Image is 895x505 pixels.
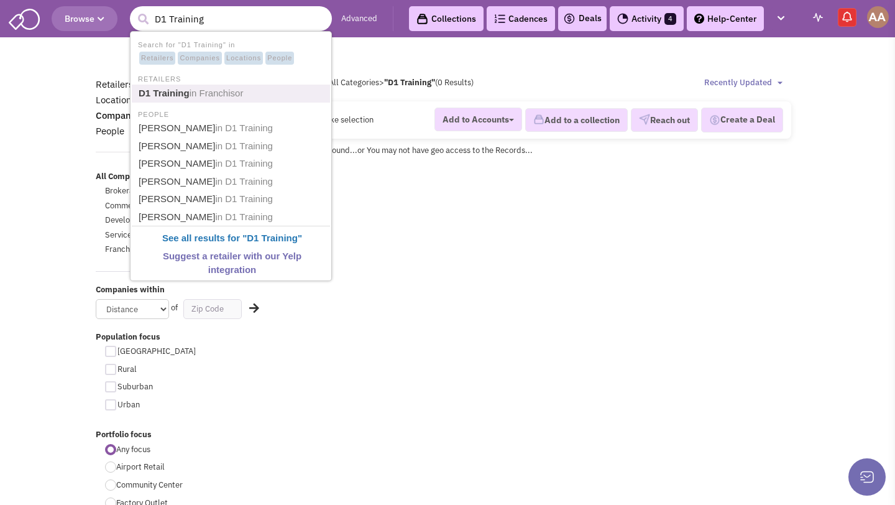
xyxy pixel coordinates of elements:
span: Development Authority [105,215,188,225]
a: Activity4 [610,6,684,31]
li: Search for "D1 Training" in [132,37,330,66]
a: People [96,125,124,137]
a: [PERSON_NAME]in D1 Training [135,155,329,172]
b: D1 Training [139,88,190,98]
img: Deal-Dollar.png [709,113,720,127]
label: All Companies [96,171,260,183]
li: RETAILERS [132,72,330,85]
button: Add to a collection [525,108,628,132]
span: Browse [65,13,104,24]
b: D1 Training [247,233,298,243]
span: 4 [664,13,676,25]
span: Rural [117,364,137,374]
span: in D1 Training [215,123,273,133]
span: Airport Retail [116,461,165,472]
span: Any focus [116,444,150,455]
input: Zip Code [183,299,242,319]
label: Portfolio focus [96,429,260,441]
img: Cadences_logo.png [494,14,505,23]
img: icon-deals.svg [563,11,576,26]
img: Activity.png [617,13,628,24]
span: Brokerage [105,185,142,196]
span: Please make selection [293,114,374,125]
span: of [171,302,178,313]
span: Locations [224,52,263,65]
button: Reach out [631,108,698,132]
button: Create a Deal [701,108,783,132]
span: People [265,52,294,65]
span: in D1 Training [215,211,273,222]
a: D1 Trainingin Franchisor [135,85,329,102]
img: icon-collection-lavender-black.svg [416,13,428,25]
span: Franchisees [105,244,148,254]
a: Advanced [341,13,377,25]
span: Community Center [116,480,183,490]
a: [PERSON_NAME]in D1 Training [135,174,329,190]
img: help.png [694,14,704,24]
span: No Records Found...or You may not have geo access to the Records... [284,145,533,155]
a: Companies [96,109,143,121]
span: All Categories (0 Results) [329,77,474,88]
span: Companies [178,52,222,65]
span: > [379,77,384,88]
a: [PERSON_NAME]in D1 Training [135,138,329,155]
li: PEOPLE [132,107,330,120]
a: Deals [563,11,602,26]
a: Cadences [487,6,555,31]
b: "D1 Training" [384,77,435,88]
b: See all results for " " [162,233,302,243]
a: [PERSON_NAME]in D1 Training [135,191,329,208]
span: Retailers [139,52,175,65]
span: in D1 Training [215,193,273,204]
a: Suggest a retailer with our Yelp integration [135,248,329,279]
a: [PERSON_NAME]in D1 Training [135,209,329,226]
img: VectorPaper_Plane.png [639,114,650,125]
label: Companies within [96,284,260,296]
span: in Franchisor [190,88,244,98]
span: Service Providers [105,229,168,240]
a: Collections [409,6,484,31]
span: Commercial Real Estate Company [105,200,227,211]
input: Search [130,6,332,31]
a: [PERSON_NAME]in D1 Training [135,120,329,137]
span: in D1 Training [215,176,273,187]
span: Suburban [117,381,153,392]
span: in D1 Training [215,141,273,151]
a: See all results for "D1 Training" [135,230,329,247]
a: Locations [96,94,136,106]
span: [GEOGRAPHIC_DATA] [117,346,196,356]
button: Browse [52,6,117,31]
span: Urban [117,399,140,410]
a: Retailers [96,78,133,90]
label: Population focus [96,331,260,343]
button: Add to Accounts [434,108,522,131]
span: in D1 Training [215,158,273,169]
img: Abe Arteaga [867,6,889,28]
img: SmartAdmin [9,6,40,30]
img: icon-collection-lavender.png [533,114,544,125]
div: Search Nearby [241,300,257,317]
b: Suggest a retailer with our Yelp integration [163,251,301,276]
a: Help-Center [687,6,764,31]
